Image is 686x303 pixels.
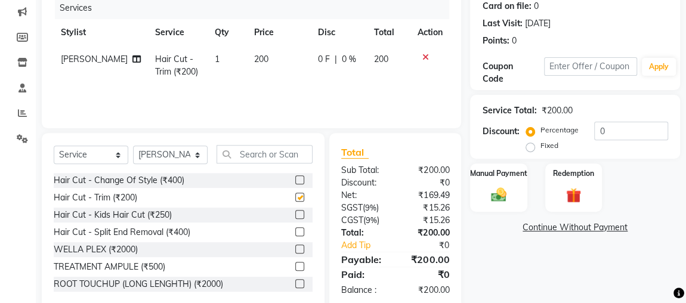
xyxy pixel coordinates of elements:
span: 200 [374,54,388,64]
div: Hair Cut - Split End Removal (₹400) [54,226,190,239]
div: ₹200.00 [395,252,459,267]
th: Price [247,19,311,46]
div: Discount: [482,125,519,138]
label: Manual Payment [470,168,527,179]
div: ₹200.00 [541,104,572,117]
span: CGST [341,215,363,225]
div: ( ) [332,214,395,227]
label: Percentage [540,125,578,135]
span: 9% [366,215,377,225]
div: ₹200.00 [395,284,459,296]
th: Stylist [54,19,148,46]
div: Payable: [332,252,395,267]
div: Last Visit: [482,17,522,30]
label: Redemption [553,168,594,179]
span: 0 % [342,53,356,66]
a: Continue Without Payment [472,221,678,234]
input: Search or Scan [217,145,313,163]
span: [PERSON_NAME] [61,54,128,64]
img: _cash.svg [486,186,511,203]
div: [DATE] [524,17,550,30]
div: ₹0 [406,239,458,252]
button: Apply [642,58,676,76]
th: Disc [311,19,367,46]
div: ₹200.00 [395,227,459,239]
span: 0 F [318,53,330,66]
th: Service [148,19,208,46]
div: Hair Cut - Trim (₹200) [54,191,137,204]
span: 200 [254,54,268,64]
div: Balance : [332,284,395,296]
div: ₹0 [395,177,459,189]
span: | [335,53,337,66]
span: SGST [341,202,363,213]
div: ₹15.26 [395,214,459,227]
div: Paid: [332,267,395,282]
div: ₹0 [395,267,459,282]
div: ₹200.00 [395,164,459,177]
div: ₹15.26 [395,202,459,214]
img: _gift.svg [561,186,586,205]
span: 9% [365,203,376,212]
th: Total [367,19,410,46]
div: Total: [332,227,395,239]
span: Total [341,146,369,159]
div: ( ) [332,202,395,214]
div: ROOT TOUCHUP (LONG LENGHTH) (₹2000) [54,278,223,290]
div: Sub Total: [332,164,395,177]
div: 0 [511,35,516,47]
input: Enter Offer / Coupon Code [544,57,637,76]
div: Hair Cut - Kids Hair Cut (₹250) [54,209,172,221]
span: Hair Cut - Trim (₹200) [155,54,198,77]
div: Hair Cut - Change Of Style (₹400) [54,174,184,187]
div: Coupon Code [482,60,544,85]
div: ₹169.49 [395,189,459,202]
div: WELLA PLEX (₹2000) [54,243,138,256]
span: 1 [215,54,220,64]
th: Qty [208,19,247,46]
div: Discount: [332,177,395,189]
div: Net: [332,189,395,202]
th: Action [410,19,449,46]
div: TREATMENT AMPULE (₹500) [54,261,165,273]
a: Add Tip [332,239,406,252]
div: Service Total: [482,104,536,117]
div: Points: [482,35,509,47]
label: Fixed [540,140,558,151]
